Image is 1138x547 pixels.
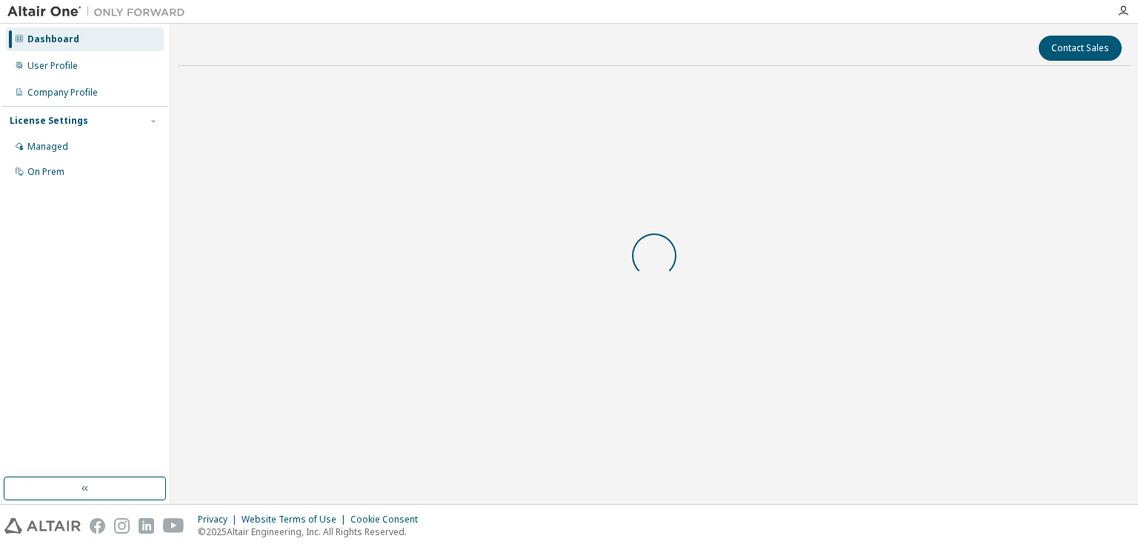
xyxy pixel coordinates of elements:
[27,166,64,178] div: On Prem
[163,518,184,534] img: youtube.svg
[90,518,105,534] img: facebook.svg
[27,60,78,72] div: User Profile
[10,115,88,127] div: License Settings
[27,141,68,153] div: Managed
[139,518,154,534] img: linkedin.svg
[1039,36,1122,61] button: Contact Sales
[7,4,193,19] img: Altair One
[4,518,81,534] img: altair_logo.svg
[242,514,350,526] div: Website Terms of Use
[27,87,98,99] div: Company Profile
[27,33,79,45] div: Dashboard
[350,514,427,526] div: Cookie Consent
[198,526,427,538] p: © 2025 Altair Engineering, Inc. All Rights Reserved.
[114,518,130,534] img: instagram.svg
[198,514,242,526] div: Privacy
